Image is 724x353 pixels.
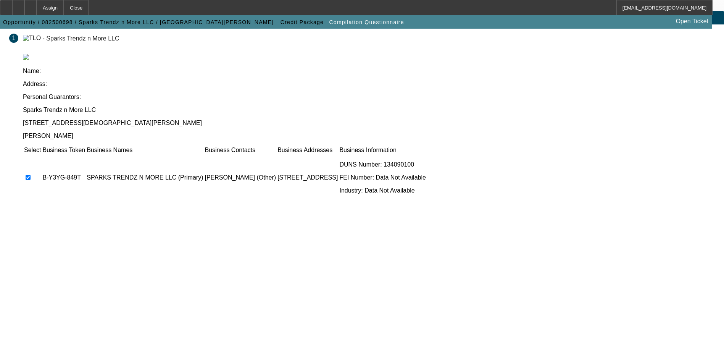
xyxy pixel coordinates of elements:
span: 1 [12,35,16,42]
span: Credit Package [281,19,324,25]
p: Personal Guarantors: [23,94,715,100]
button: Compilation Questionnaire [327,15,406,29]
td: Business Information [339,146,426,154]
p: FEI Number: Data Not Available [339,174,426,181]
img: TLO [23,35,41,42]
p: Name: [23,68,715,74]
td: Business Names [86,146,203,154]
span: Opportunity / 082500698 / Sparks Trendz n More LLC / [GEOGRAPHIC_DATA][PERSON_NAME] [3,19,274,25]
a: Open Ticket [673,15,711,28]
img: tlo.png [23,54,29,60]
p: Sparks Trendz n More LLC [23,107,715,113]
td: Business Addresses [277,146,338,154]
div: - Sparks Trendz n More LLC [43,35,119,41]
span: Compilation Questionnaire [329,19,404,25]
p: Industry: Data Not Available [339,187,426,194]
p: DUNS Number: 134090100 [339,161,426,168]
p: [PERSON_NAME] [23,133,715,139]
p: SPARKS TRENDZ N MORE LLC (Primary) [87,174,203,181]
td: Business Token [42,146,85,154]
td: Business Contacts [204,146,276,154]
td: Select [24,146,41,154]
p: [PERSON_NAME] (Other) [205,174,276,181]
p: [STREET_ADDRESS] [277,174,338,181]
p: Address: [23,81,715,87]
button: Credit Package [279,15,326,29]
p: [STREET_ADDRESS][DEMOGRAPHIC_DATA][PERSON_NAME] [23,120,715,126]
td: B-Y3YG-849T [42,155,85,201]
